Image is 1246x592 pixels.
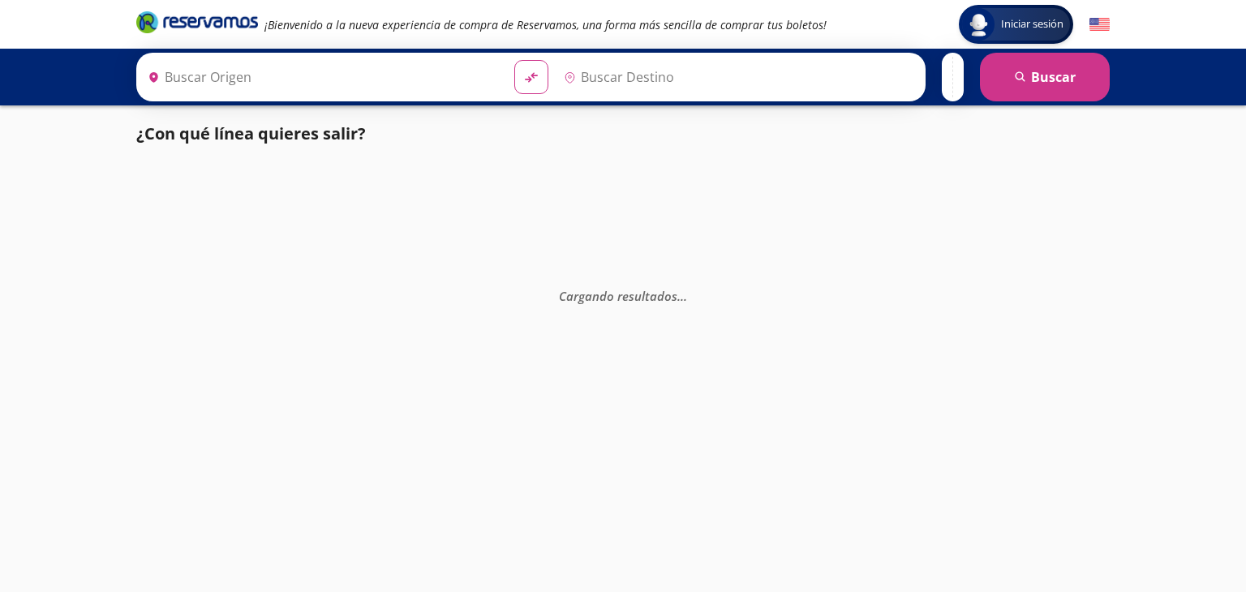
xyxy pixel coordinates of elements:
[136,10,258,39] a: Brand Logo
[559,288,687,304] em: Cargando resultados
[677,288,681,304] span: .
[684,288,687,304] span: .
[136,122,366,146] p: ¿Con qué línea quieres salir?
[141,57,501,97] input: Buscar Origen
[995,16,1070,32] span: Iniciar sesión
[557,57,917,97] input: Buscar Destino
[264,17,827,32] em: ¡Bienvenido a la nueva experiencia de compra de Reservamos, una forma más sencilla de comprar tus...
[1089,15,1110,35] button: English
[980,53,1110,101] button: Buscar
[136,10,258,34] i: Brand Logo
[681,288,684,304] span: .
